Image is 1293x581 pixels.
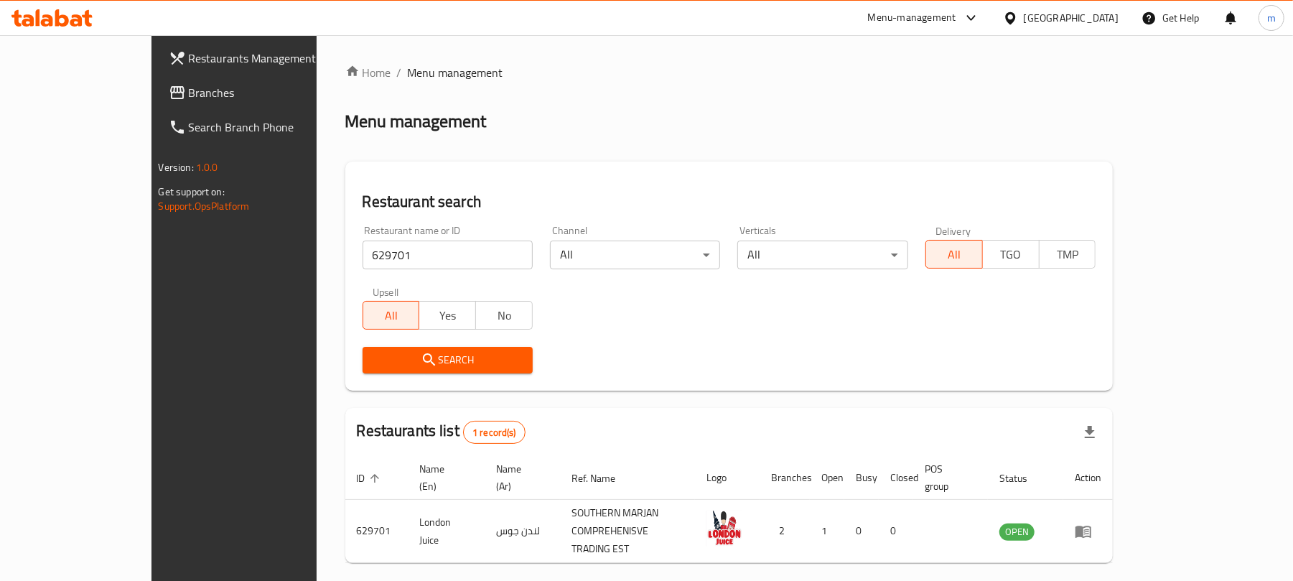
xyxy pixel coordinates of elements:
span: All [932,244,977,265]
td: 0 [879,500,913,563]
span: Search Branch Phone [189,118,356,136]
button: Search [363,347,533,373]
h2: Restaurant search [363,191,1096,213]
img: London Juice [706,511,742,547]
td: لندن جوس [485,500,561,563]
button: Yes [419,301,476,330]
h2: Menu management [345,110,487,133]
span: Yes [425,305,470,326]
span: Status [999,470,1046,487]
span: Restaurants Management [189,50,356,67]
h2: Restaurants list [357,420,526,444]
span: 1.0.0 [196,158,218,177]
a: Restaurants Management [157,41,368,75]
div: [GEOGRAPHIC_DATA] [1024,10,1119,26]
button: TGO [982,240,1040,269]
span: Search [374,351,521,369]
span: Branches [189,84,356,101]
span: Get support on: [159,182,225,201]
th: Closed [879,456,913,500]
td: 0 [844,500,879,563]
span: ID [357,470,384,487]
a: Support.OpsPlatform [159,197,250,215]
span: Menu management [408,64,503,81]
a: Search Branch Phone [157,110,368,144]
input: Search for restaurant name or ID.. [363,241,533,269]
div: Total records count [463,421,526,444]
button: All [363,301,420,330]
td: 2 [760,500,810,563]
span: POS group [925,460,971,495]
label: Delivery [935,226,971,236]
th: Branches [760,456,810,500]
span: All [369,305,414,326]
td: London Juice [409,500,485,563]
span: Name (Ar) [496,460,543,495]
button: All [925,240,983,269]
div: Menu [1075,523,1101,540]
a: Home [345,64,391,81]
nav: breadcrumb [345,64,1114,81]
span: Ref. Name [571,470,634,487]
th: Action [1063,456,1113,500]
span: m [1267,10,1276,26]
span: Name (En) [420,460,467,495]
label: Upsell [373,287,399,297]
table: enhanced table [345,456,1114,563]
div: All [550,241,720,269]
div: Export file [1073,415,1107,450]
td: SOUTHERN MARJAN COMPREHENISVE TRADING EST [560,500,695,563]
span: TMP [1045,244,1091,265]
li: / [397,64,402,81]
a: Branches [157,75,368,110]
th: Logo [695,456,760,500]
span: TGO [989,244,1034,265]
button: No [475,301,533,330]
th: Open [810,456,844,500]
button: TMP [1039,240,1096,269]
th: Busy [844,456,879,500]
span: 1 record(s) [464,426,525,440]
div: Menu-management [868,9,956,27]
span: No [482,305,527,326]
td: 629701 [345,500,409,563]
span: Version: [159,158,194,177]
span: OPEN [999,524,1035,540]
div: All [737,241,907,269]
td: 1 [810,500,844,563]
